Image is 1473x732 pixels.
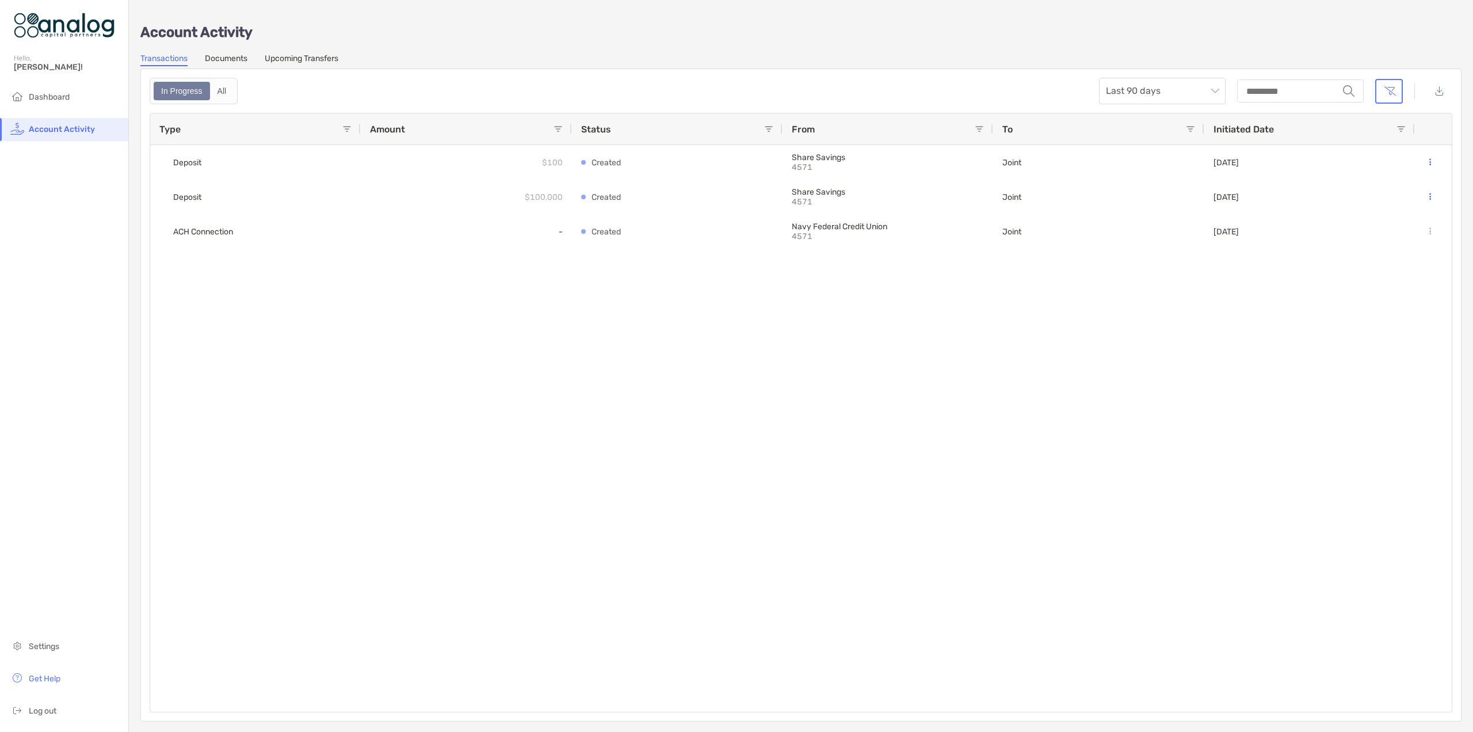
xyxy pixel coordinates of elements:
img: household icon [10,89,24,103]
span: Get Help [29,674,60,684]
img: logout icon [10,703,24,717]
p: [DATE] [1213,158,1239,168]
span: Initiated Date [1213,124,1274,135]
span: Deposit [173,153,201,172]
span: Account Activity [29,124,95,134]
span: From [792,124,815,135]
a: Upcoming Transfers [265,54,338,66]
img: Zoe Logo [14,5,115,46]
img: input icon [1343,85,1354,97]
span: Status [581,124,611,135]
span: Dashboard [29,92,70,102]
p: Created [592,190,621,204]
p: 4571 [792,197,872,207]
p: $100,000 [525,190,563,204]
p: 4571 [792,162,872,172]
span: Settings [29,642,59,651]
p: Joint [1002,227,1195,237]
p: Navy Federal Credit Union [792,222,984,232]
p: $100 [542,155,563,170]
span: Log out [29,706,56,716]
span: [PERSON_NAME]! [14,62,121,72]
p: [DATE] [1213,227,1239,237]
img: settings icon [10,639,24,653]
span: Amount [370,124,405,135]
img: get-help icon [10,671,24,685]
p: Created [592,155,621,170]
button: Clear filters [1375,79,1403,104]
p: Account Activity [140,25,1461,40]
p: Share Savings [792,153,984,162]
div: All [211,83,233,99]
p: Created [592,225,621,239]
p: Share Savings [792,187,984,197]
span: Deposit [173,188,201,207]
p: Joint [1002,158,1195,168]
p: Joint [1002,192,1195,202]
p: 4571 [792,232,872,241]
div: In Progress [155,83,209,99]
a: Documents [205,54,247,66]
span: Last 90 days [1106,78,1219,104]
span: ACH Connection [173,222,233,241]
div: - [361,214,572,249]
a: Transactions [140,54,188,66]
img: activity icon [10,122,24,135]
div: segmented control [150,78,238,104]
p: [DATE] [1213,192,1239,202]
span: To [1002,124,1013,135]
span: Type [159,124,181,135]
